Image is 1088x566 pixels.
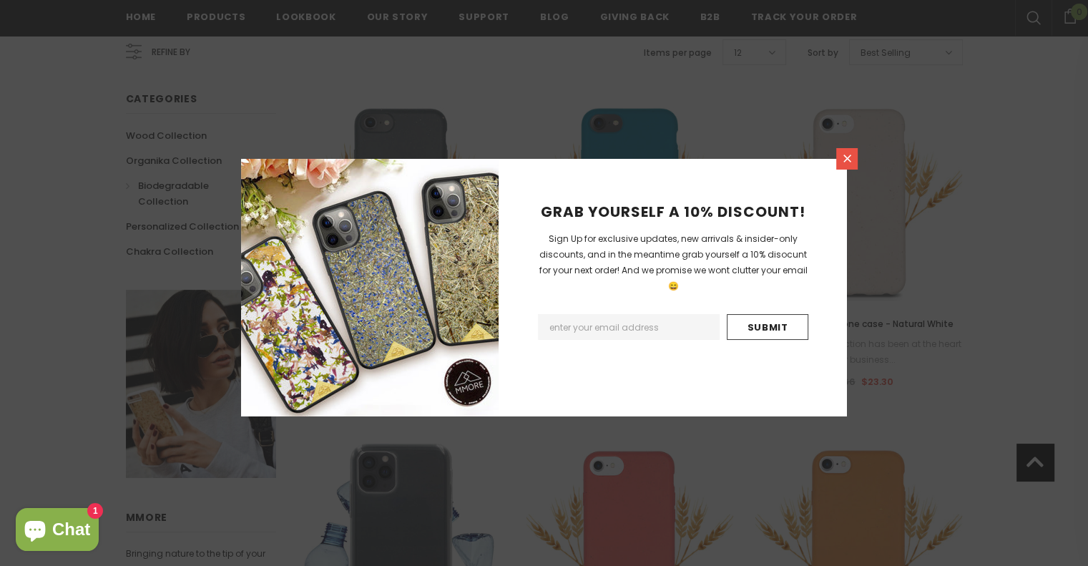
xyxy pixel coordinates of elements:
[727,314,808,340] input: Submit
[538,314,720,340] input: Email Address
[539,233,808,292] span: Sign Up for exclusive updates, new arrivals & insider-only discounts, and in the meantime grab yo...
[541,202,805,222] span: GRAB YOURSELF A 10% DISCOUNT!
[11,508,103,555] inbox-online-store-chat: Shopify online store chat
[836,148,858,170] a: Close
